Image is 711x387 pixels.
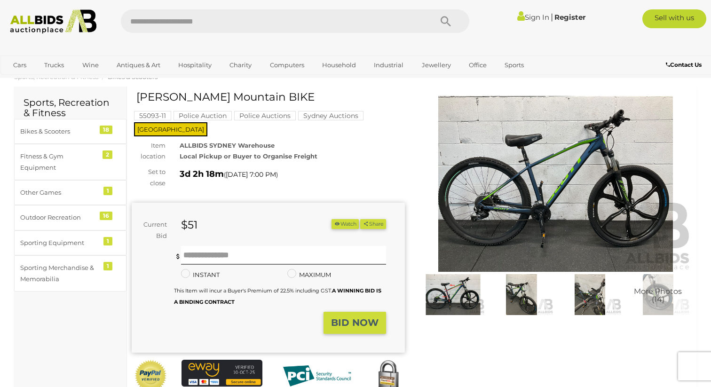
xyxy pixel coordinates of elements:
small: This Item will incur a Buyer's Premium of 22.5% including GST. [174,287,381,305]
div: Other Games [20,187,98,198]
div: 1 [103,262,112,270]
div: Item location [125,140,173,162]
strong: BID NOW [331,317,379,328]
a: Sydney Auctions [298,112,363,119]
span: [DATE] 7:00 PM [226,170,276,179]
img: SCOTT Mountain BIKE [558,274,622,315]
h2: Sports, Recreation & Fitness [24,97,117,118]
a: Bikes & Scooters 18 [14,119,126,144]
a: Household [316,57,362,73]
b: A WINNING BID IS A BINDING CONTRACT [174,287,381,305]
div: 2 [103,150,112,159]
div: Fitness & Gym Equipment [20,151,98,173]
span: ( ) [224,171,278,178]
a: Police Auctions [234,112,296,119]
a: Charity [223,57,258,73]
a: Fitness & Gym Equipment 2 [14,144,126,180]
a: Register [554,13,585,22]
a: Sports [498,57,530,73]
a: Antiques & Art [111,57,166,73]
a: More Photos(14) [626,274,690,315]
strong: 3d 2h 18m [180,169,224,179]
a: Wine [76,57,105,73]
a: 55093-11 [134,112,171,119]
label: MAXIMUM [287,269,331,280]
a: Contact Us [666,60,704,70]
div: 1 [103,237,112,245]
strong: ALLBIDS SYDNEY Warehouse [180,142,275,149]
div: 1 [103,187,112,195]
button: Watch [332,219,359,229]
a: Hospitality [172,57,218,73]
div: 18 [100,126,112,134]
a: Trucks [38,57,70,73]
div: Bikes & Scooters [20,126,98,137]
span: | [551,12,553,22]
button: BID NOW [324,312,386,334]
a: Other Games 1 [14,180,126,205]
a: Sporting Merchandise & Memorabilia 1 [14,255,126,292]
a: Computers [264,57,310,73]
div: Outdoor Recreation [20,212,98,223]
a: Office [463,57,493,73]
div: Sporting Equipment [20,237,98,248]
a: Sign In [517,13,549,22]
span: [GEOGRAPHIC_DATA] [134,122,207,136]
button: Search [422,9,469,33]
mark: Sydney Auctions [298,111,363,120]
img: Allbids.com.au [5,9,101,34]
a: Police Auction [174,112,232,119]
strong: $51 [181,218,197,231]
img: SCOTT Mountain BIKE [421,274,485,315]
a: Outdoor Recreation 16 [14,205,126,230]
div: Sporting Merchandise & Memorabilia [20,262,98,284]
img: SCOTT Mountain BIKE [419,96,692,272]
a: Jewellery [416,57,457,73]
span: More Photos (14) [634,287,682,304]
a: Industrial [368,57,410,73]
img: SCOTT Mountain BIKE [490,274,553,315]
div: 16 [100,212,112,220]
strong: Local Pickup or Buyer to Organise Freight [180,152,317,160]
label: INSTANT [181,269,220,280]
li: Watch this item [332,219,359,229]
img: SCOTT Mountain BIKE [626,274,690,315]
a: Sell with us [642,9,706,28]
button: Share [360,219,386,229]
mark: 55093-11 [134,111,171,120]
a: Cars [7,57,32,73]
b: Contact Us [666,61,702,68]
a: [GEOGRAPHIC_DATA] [7,73,86,88]
a: Sporting Equipment 1 [14,230,126,255]
img: eWAY Payment Gateway [182,360,262,387]
mark: Police Auctions [234,111,296,120]
h1: [PERSON_NAME] Mountain BIKE [136,91,403,103]
mark: Police Auction [174,111,232,120]
div: Set to close [125,166,173,189]
div: Current Bid [132,219,174,241]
